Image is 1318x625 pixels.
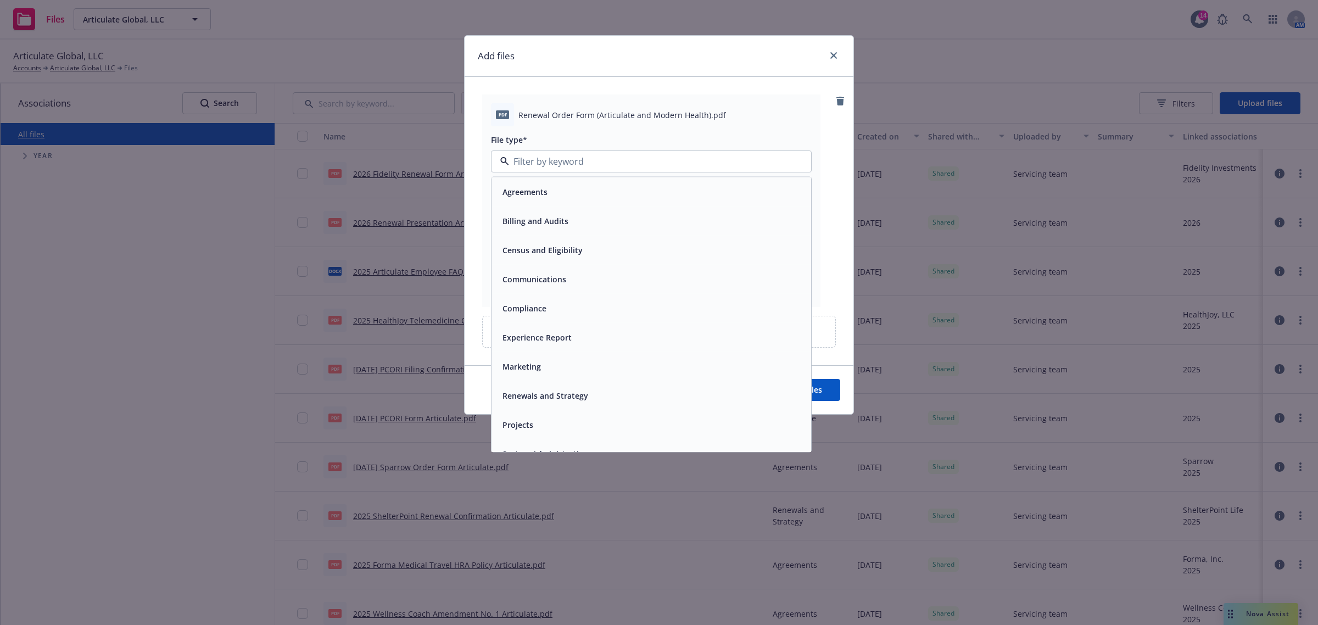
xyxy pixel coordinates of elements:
h1: Add files [478,49,515,63]
span: pdf [496,110,509,119]
button: Projects [502,419,533,431]
a: remove [834,94,847,108]
button: Billing and Audits [502,215,568,227]
button: Renewals and Strategy [502,390,588,401]
div: Upload new files [482,316,836,348]
button: Experience Report [502,332,572,343]
a: close [827,49,840,62]
span: Renewal Order Form (Articulate and Modern Health).pdf [518,109,726,121]
button: Communications [502,274,566,285]
button: Compliance [502,303,546,314]
span: File type* [491,135,527,145]
button: Census and Eligibility [502,244,583,256]
button: Marketing [502,361,541,372]
button: Agreements [502,186,548,198]
button: System Administration [502,448,589,460]
input: Filter by keyword [509,155,789,168]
